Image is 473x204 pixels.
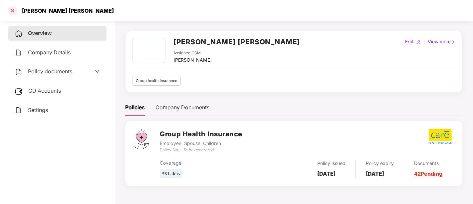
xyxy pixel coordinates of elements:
[173,56,212,64] div: [PERSON_NAME]
[160,159,258,167] div: Coverage
[416,40,421,44] img: editIcon
[404,38,415,45] div: Edit
[15,106,23,114] img: svg+xml;base64,PHN2ZyB4bWxucz0iaHR0cDovL3d3dy53My5vcmcvMjAwMC9zdmciIHdpZHRoPSIyNCIgaGVpZ2h0PSIyNC...
[173,50,212,56] div: Assigned CSM
[28,107,48,113] span: Settings
[28,87,61,94] span: CD Accounts
[182,147,213,152] i: To be generated
[28,30,52,36] span: Overview
[15,87,23,95] img: svg+xml;base64,PHN2ZyB3aWR0aD0iMjUiIGhlaWdodD0iMjQiIHZpZXdCb3g9IjAgMCAyNSAyNCIgZmlsbD0ibm9uZSIgeG...
[15,68,23,76] img: svg+xml;base64,PHN2ZyB4bWxucz0iaHR0cDovL3d3dy53My5vcmcvMjAwMC9zdmciIHdpZHRoPSIyNCIgaGVpZ2h0PSIyNC...
[95,69,100,74] span: down
[28,49,71,56] span: Company Details
[426,38,457,45] div: View more
[173,36,300,47] h2: [PERSON_NAME] [PERSON_NAME]
[428,128,452,144] img: care.png
[317,160,346,167] div: Policy issued
[414,160,442,167] div: Documents
[125,103,145,112] div: Policies
[160,140,242,147] div: Employee, Spouse, Children
[18,7,114,14] div: [PERSON_NAME] [PERSON_NAME]
[155,103,209,112] div: Company Documents
[422,38,426,45] div: |
[28,68,72,75] span: Policy documents
[160,147,242,153] div: Policy No. -
[160,129,242,139] h3: Group Health Insurance
[414,170,442,177] a: 42 Pending
[15,30,23,38] img: svg+xml;base64,PHN2ZyB4bWxucz0iaHR0cDovL3d3dy53My5vcmcvMjAwMC9zdmciIHdpZHRoPSIyNCIgaGVpZ2h0PSIyNC...
[160,169,182,178] div: ₹3 Lakhs
[366,160,394,167] div: Policy expiry
[133,129,149,149] img: svg+xml;base64,PHN2ZyB4bWxucz0iaHR0cDovL3d3dy53My5vcmcvMjAwMC9zdmciIHdpZHRoPSI0Ny43MTQiIGhlaWdodD...
[15,49,23,57] img: svg+xml;base64,PHN2ZyB4bWxucz0iaHR0cDovL3d3dy53My5vcmcvMjAwMC9zdmciIHdpZHRoPSIyNCIgaGVpZ2h0PSIyNC...
[317,170,336,177] b: [DATE]
[132,76,181,86] div: Group health insurance
[366,170,384,177] b: [DATE]
[451,40,455,44] img: rightIcon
